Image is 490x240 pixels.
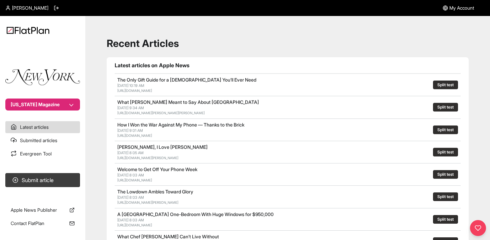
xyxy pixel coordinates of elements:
[117,211,274,217] a: A [GEOGRAPHIC_DATA] One-Bedroom With Huge Windows for $950,000
[117,122,244,127] a: How I Won the War Against My Phone — Thanks to the Brick
[433,215,458,224] button: Split test
[117,189,193,194] a: The Lowdown Ambles Toward Glory
[117,178,152,182] a: [URL][DOMAIN_NAME]
[117,223,152,227] a: [URL][DOMAIN_NAME]
[117,150,144,155] span: [DATE] 8:05 AM
[117,166,197,172] a: Welcome to Get Off Your Phone Week
[12,5,48,11] span: [PERSON_NAME]
[5,134,80,146] a: Submitted articles
[117,89,152,93] a: [URL][DOMAIN_NAME]
[117,218,144,222] span: [DATE] 8:03 AM
[5,99,80,111] button: [US_STATE] Magazine
[117,195,144,200] span: [DATE] 8:03 AM
[117,99,259,105] a: What [PERSON_NAME] Meant to Say About [GEOGRAPHIC_DATA]
[433,81,458,89] button: Split test
[115,61,461,69] h1: Latest articles on Apple News
[5,148,80,160] a: Evergreen Tool
[433,103,458,112] button: Split test
[117,173,144,177] span: [DATE] 8:03 AM
[433,170,458,179] button: Split test
[433,192,458,201] button: Split test
[5,204,80,216] a: Apple News Publisher
[433,148,458,156] button: Split test
[117,144,208,150] a: [PERSON_NAME], I Love [PERSON_NAME]
[117,77,256,83] a: The Only Gift Guide for a [DEMOGRAPHIC_DATA] You’ll Ever Need
[107,37,469,49] h1: Recent Articles
[433,125,458,134] button: Split test
[117,106,144,110] span: [DATE] 9:34 AM
[117,111,205,115] a: [URL][DOMAIN_NAME][PERSON_NAME][PERSON_NAME]
[7,27,49,34] img: Logo
[5,69,80,85] img: Publication Logo
[117,200,178,204] a: [URL][DOMAIN_NAME][PERSON_NAME]
[117,83,144,88] span: [DATE] 10:19 AM
[5,217,80,229] a: Contact FlatPlan
[117,128,143,133] span: [DATE] 9:01 AM
[117,234,219,239] a: What Chef [PERSON_NAME] Can’t Live Without
[117,133,152,137] a: [URL][DOMAIN_NAME]
[5,5,48,11] a: [PERSON_NAME]
[117,156,178,160] a: [URL][DOMAIN_NAME][PERSON_NAME]
[5,121,80,133] a: Latest articles
[5,173,80,187] button: Submit article
[449,5,474,11] span: My Account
